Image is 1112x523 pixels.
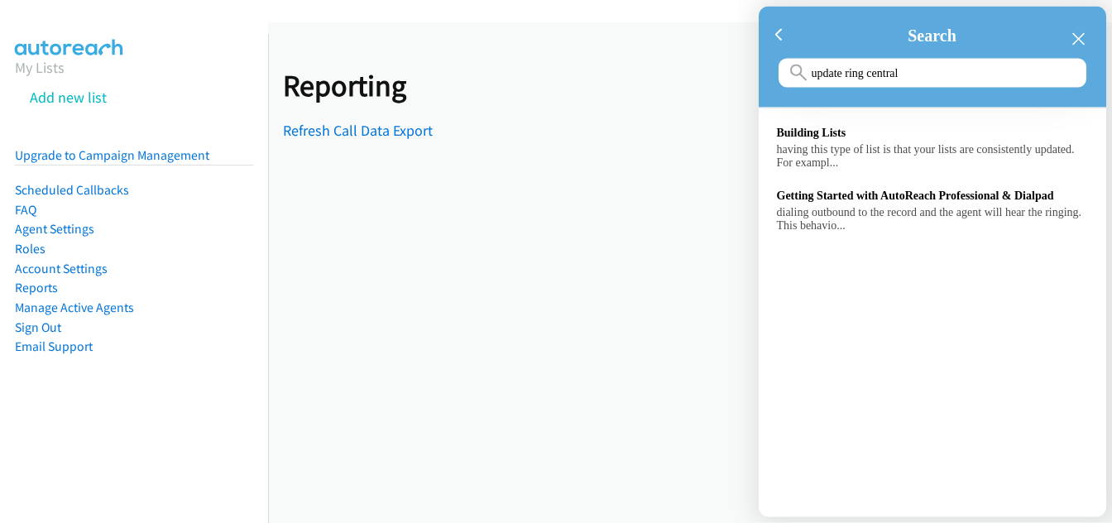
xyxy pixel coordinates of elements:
[99,7,119,26] upt-list-badge: 6
[790,65,807,81] svg: icon
[1071,31,1086,47] div: close resource center
[759,117,1106,180] div: Building Lists
[777,190,1088,203] div: Getting Started with AutoReach Professional & Dialpad
[10,17,117,50] button: Checklist, Tutorials, 6 incomplete tasks
[777,127,1088,140] div: Building Lists
[759,180,1106,242] div: Getting Started with AutoReach Professional & Dialpad
[779,26,1086,46] h3: Search
[779,59,1086,88] input: Search for help
[777,143,1088,170] div: having this type of list is that your lists are consistently updated. For exampl...
[777,206,1088,233] div: dialing outbound to the record and the agent will hear the ringing. This behavio...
